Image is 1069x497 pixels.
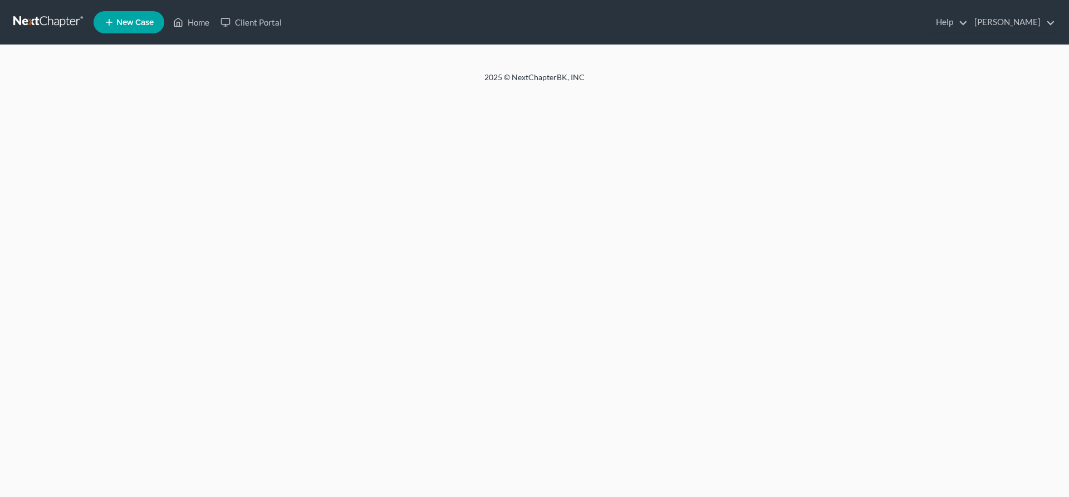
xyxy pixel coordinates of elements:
[969,12,1055,32] a: [PERSON_NAME]
[168,12,215,32] a: Home
[930,12,968,32] a: Help
[215,12,287,32] a: Client Portal
[217,72,852,92] div: 2025 © NextChapterBK, INC
[94,11,164,33] new-legal-case-button: New Case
